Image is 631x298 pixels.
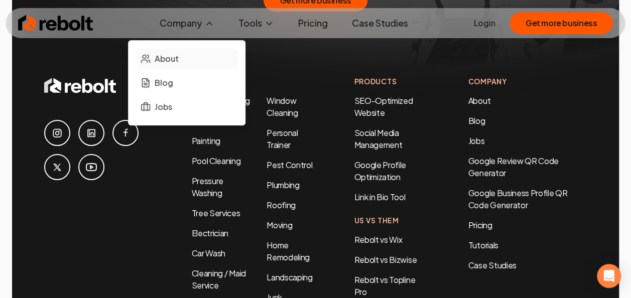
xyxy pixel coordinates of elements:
button: Tools [230,13,282,33]
h4: Industries [192,76,314,86]
a: Rebolt vs Topline Pro [354,274,415,296]
a: About [468,95,490,105]
a: Car Wash [192,247,225,258]
h4: Company [468,76,587,86]
h4: Products [354,76,428,86]
a: Blog [468,115,485,125]
a: Window Cleaning [267,95,298,117]
a: Pest Control [267,159,312,170]
a: Jobs [468,135,485,145]
a: Google Business Profile QR Code Generator [468,187,568,210]
a: Home Remodeling [267,239,310,262]
a: Link in Bio Tool [354,191,405,202]
div: Open Intercom Messenger [597,264,621,288]
a: Pricing [290,13,336,33]
a: Carpet Cleaning [192,95,250,105]
a: Google Review QR Code Generator [468,155,559,178]
a: Pool Cleaning [192,155,241,166]
span: Blog [155,77,173,89]
a: Cleaning / Maid Service [192,267,246,290]
a: Roofing [267,199,296,210]
a: Login [474,17,495,29]
a: Pressure Washing [192,175,223,198]
a: About [137,49,237,69]
h4: Us Vs Them [354,215,428,225]
a: Jobs [137,97,237,117]
a: Blog [137,73,237,93]
a: Landscaping [267,271,312,282]
a: Case Studies [468,259,587,271]
a: Google Profile Optimization [354,159,406,182]
a: SEO-Optimized Website [354,95,413,117]
a: Personal Trainer [267,127,298,150]
a: Pricing [468,219,587,231]
a: Rebolt vs Bizwise [354,254,417,264]
a: Tutorials [468,239,587,251]
a: Rebolt vs Wix [354,234,402,244]
a: Moving [267,219,292,230]
button: Company [152,13,222,33]
a: Social Media Management [354,127,402,150]
a: Case Studies [344,13,416,33]
button: Get more business [510,12,613,34]
span: Jobs [155,101,172,113]
a: Plumbing [267,179,299,190]
a: Painting [192,135,220,145]
span: About [155,53,179,65]
img: Rebolt Logo [18,13,93,33]
a: Tree Services [192,207,240,218]
a: Electrician [192,227,228,238]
